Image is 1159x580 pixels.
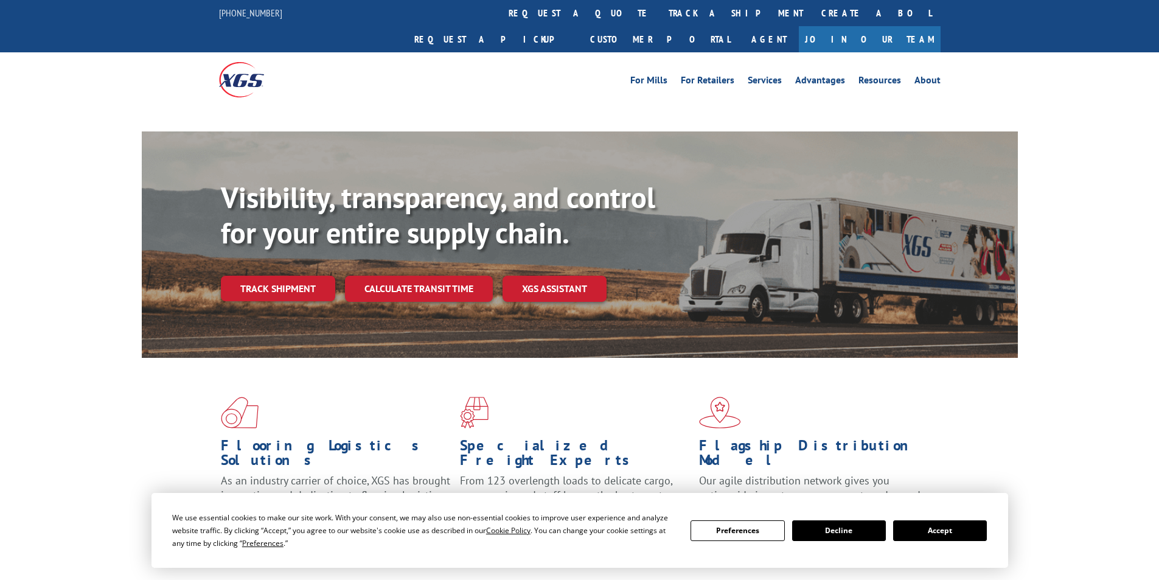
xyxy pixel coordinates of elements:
a: Agent [739,26,799,52]
a: Calculate transit time [345,276,493,302]
button: Accept [893,520,987,541]
a: For Retailers [681,75,734,89]
b: Visibility, transparency, and control for your entire supply chain. [221,178,655,251]
img: xgs-icon-focused-on-flooring-red [460,397,489,428]
a: Advantages [795,75,845,89]
a: XGS ASSISTANT [503,276,607,302]
a: About [914,75,941,89]
a: Track shipment [221,276,335,301]
a: Customer Portal [581,26,739,52]
div: We use essential cookies to make our site work. With your consent, we may also use non-essential ... [172,511,676,550]
img: xgs-icon-total-supply-chain-intelligence-red [221,397,259,428]
span: Cookie Policy [486,525,531,536]
span: Our agile distribution network gives you nationwide inventory management on demand. [699,473,923,502]
span: Preferences [242,538,284,548]
img: xgs-icon-flagship-distribution-model-red [699,397,741,428]
button: Preferences [691,520,784,541]
button: Decline [792,520,886,541]
div: Cookie Consent Prompt [151,493,1008,568]
a: Join Our Team [799,26,941,52]
h1: Flagship Distribution Model [699,438,929,473]
p: From 123 overlength loads to delicate cargo, our experienced staff knows the best way to move you... [460,473,690,528]
a: [PHONE_NUMBER] [219,7,282,19]
a: For Mills [630,75,667,89]
h1: Specialized Freight Experts [460,438,690,473]
a: Request a pickup [405,26,581,52]
a: Resources [858,75,901,89]
h1: Flooring Logistics Solutions [221,438,451,473]
span: As an industry carrier of choice, XGS has brought innovation and dedication to flooring logistics... [221,473,450,517]
a: Services [748,75,782,89]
